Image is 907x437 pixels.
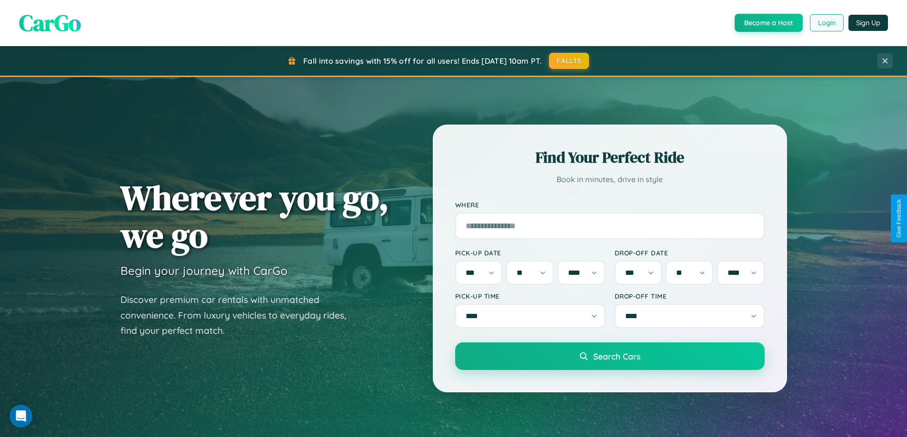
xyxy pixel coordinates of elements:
h1: Wherever you go, we go [120,179,389,254]
span: Fall into savings with 15% off for all users! Ends [DATE] 10am PT. [303,56,542,66]
span: Search Cars [593,351,640,361]
div: Open Intercom Messenger [10,405,32,427]
label: Drop-off Time [615,292,765,300]
label: Where [455,201,765,209]
label: Pick-up Date [455,249,605,257]
button: Login [810,14,844,31]
button: Search Cars [455,342,765,370]
button: Sign Up [848,15,888,31]
span: CarGo [19,7,81,39]
p: Discover premium car rentals with unmatched convenience. From luxury vehicles to everyday rides, ... [120,292,359,339]
h2: Find Your Perfect Ride [455,147,765,168]
h3: Begin your journey with CarGo [120,263,288,278]
button: Become a Host [735,14,803,32]
button: FALL15 [549,53,589,69]
label: Pick-up Time [455,292,605,300]
p: Book in minutes, drive in style [455,173,765,186]
label: Drop-off Date [615,249,765,257]
div: Give Feedback [896,199,902,238]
